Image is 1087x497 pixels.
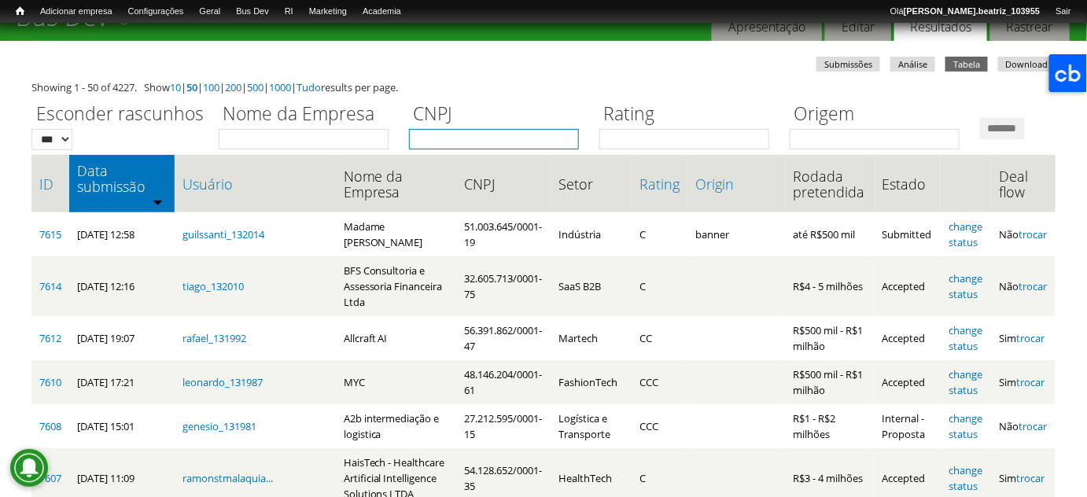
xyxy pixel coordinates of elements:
[39,279,61,293] a: 7614
[456,212,550,256] td: 51.003.645/0001-19
[882,4,1048,20] a: Olá[PERSON_NAME].beatriz_103955
[456,360,550,404] td: 48.146.204/0001-61
[219,101,399,129] label: Nome da Empresa
[32,4,120,20] a: Adicionar empresa
[991,256,1056,316] td: Não
[990,11,1070,42] a: Rastrear
[247,80,263,94] a: 500
[456,155,550,212] th: CNPJ
[336,316,457,360] td: Allcraft AI
[875,212,941,256] td: Submitted
[456,404,550,448] td: 27.212.595/0001-15
[77,163,167,194] a: Data submissão
[875,256,941,316] td: Accepted
[228,4,277,20] a: Bus Dev
[191,4,228,20] a: Geral
[203,80,219,94] a: 100
[409,101,589,129] label: CNPJ
[8,4,32,19] a: Início
[875,404,941,448] td: Internal - Proposta
[1019,419,1047,433] a: trocar
[31,79,1056,95] div: Showing 1 - 50 of 4227. Show | | | | | | results per page.
[991,404,1056,448] td: Não
[456,316,550,360] td: 56.391.862/0001-47
[894,8,987,42] a: Resultados
[120,4,192,20] a: Configurações
[336,256,457,316] td: BFS Consultoria e Assessoria Financeira Ltda
[39,375,61,389] a: 7610
[890,57,935,72] a: Análise
[632,360,687,404] td: CCC
[69,212,175,256] td: [DATE] 12:58
[277,4,301,20] a: RI
[297,80,321,94] a: Tudo
[1019,227,1047,241] a: trocar
[225,80,241,94] a: 200
[182,375,263,389] a: leonardo_131987
[904,6,1040,16] strong: [PERSON_NAME].beatriz_103955
[632,212,687,256] td: C
[991,360,1056,404] td: Sim
[949,367,982,397] a: change status
[1016,471,1045,485] a: trocar
[551,212,632,256] td: Indústria
[785,155,874,212] th: Rodada pretendida
[186,80,197,94] a: 50
[875,360,941,404] td: Accepted
[599,101,779,129] label: Rating
[949,271,982,301] a: change status
[991,212,1056,256] td: Não
[991,316,1056,360] td: Sim
[695,176,777,192] a: Origin
[790,101,970,129] label: Origem
[712,11,822,42] a: Apresentação
[991,155,1056,212] th: Deal flow
[301,4,355,20] a: Marketing
[785,404,874,448] td: R$1 - R$2 milhões
[1048,4,1079,20] a: Sair
[182,419,256,433] a: genesio_131981
[949,323,982,353] a: change status
[39,176,61,192] a: ID
[816,57,880,72] a: Submissões
[1019,279,1047,293] a: trocar
[551,404,632,448] td: Logística e Transporte
[336,404,457,448] td: A2b intermediação e logistica
[551,256,632,316] td: SaaS B2B
[949,463,982,493] a: change status
[170,80,181,94] a: 10
[182,471,273,485] a: ramonstmalaquia...
[153,197,163,207] img: ordem crescente
[69,404,175,448] td: [DATE] 15:01
[39,471,61,485] a: 7607
[825,11,891,42] a: Editar
[785,360,874,404] td: R$500 mil - R$1 milhão
[785,316,874,360] td: R$500 mil - R$1 milhão
[16,6,24,17] span: Início
[945,57,988,72] a: Tabela
[336,212,457,256] td: Madame [PERSON_NAME]
[39,227,61,241] a: 7615
[69,360,175,404] td: [DATE] 17:21
[39,331,61,345] a: 7612
[336,155,457,212] th: Nome da Empresa
[31,101,208,129] label: Esconder rascunhos
[182,331,246,345] a: rafael_131992
[1016,375,1045,389] a: trocar
[632,316,687,360] td: CC
[875,155,941,212] th: Estado
[551,155,632,212] th: Setor
[355,4,409,20] a: Academia
[69,316,175,360] td: [DATE] 19:07
[998,57,1056,72] a: Download
[639,176,680,192] a: Rating
[949,219,982,249] a: change status
[551,316,632,360] td: Martech
[949,411,982,441] a: change status
[182,279,244,293] a: tiago_132010
[336,360,457,404] td: MYC
[39,419,61,433] a: 7608
[269,80,291,94] a: 1000
[1016,331,1045,345] a: trocar
[456,256,550,316] td: 32.605.713/0001-75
